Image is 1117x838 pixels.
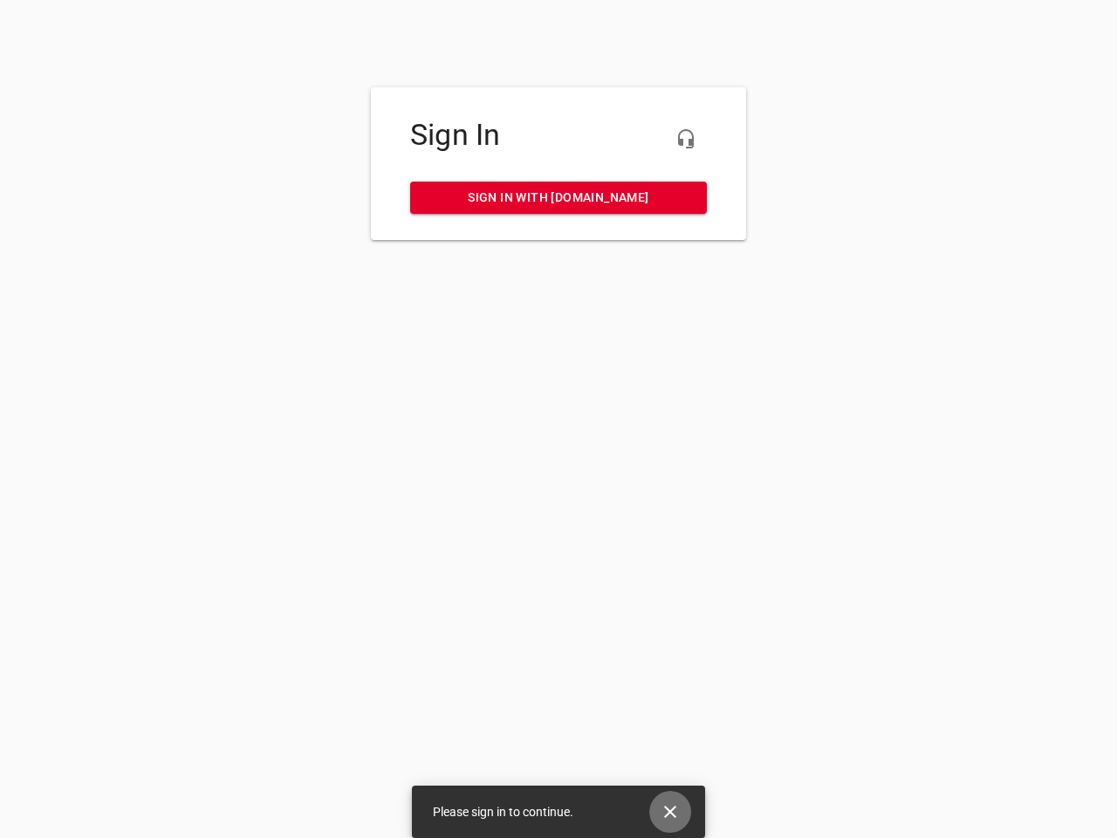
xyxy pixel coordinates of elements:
[424,187,693,209] span: Sign in with [DOMAIN_NAME]
[665,118,707,160] button: Live Chat
[410,118,707,153] h4: Sign In
[433,805,573,819] span: Please sign in to continue.
[649,791,691,833] button: Close
[736,196,1104,825] iframe: Chat
[410,182,707,214] a: Sign in with [DOMAIN_NAME]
